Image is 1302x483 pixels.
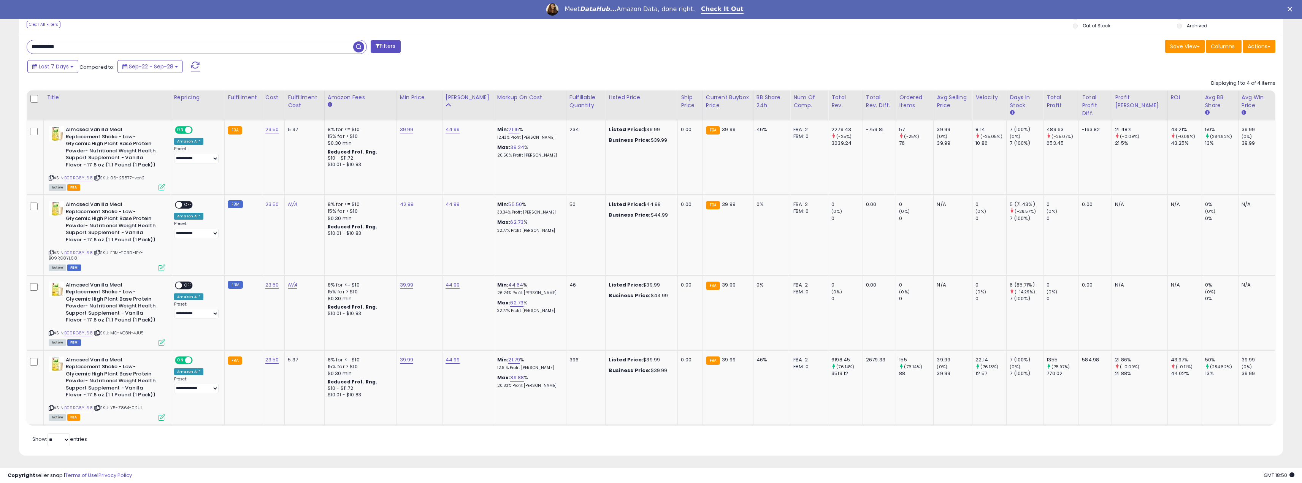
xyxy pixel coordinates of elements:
[831,208,842,214] small: (0%)
[609,137,672,144] div: $39.99
[49,264,66,271] span: All listings currently available for purchase on Amazon
[1187,22,1207,29] label: Archived
[722,281,736,288] span: 39.99
[1165,40,1205,53] button: Save View
[975,93,1003,101] div: Velocity
[1120,133,1139,139] small: (-0.09%)
[510,299,523,307] a: 62.73
[182,202,194,208] span: OFF
[1015,208,1036,214] small: (-28.57%)
[67,184,80,191] span: FBA
[609,126,672,133] div: $39.99
[174,138,204,145] div: Amazon AI *
[722,356,736,363] span: 39.99
[1047,208,1057,214] small: (0%)
[899,282,933,288] div: 0
[899,93,930,109] div: Ordered Items
[1047,282,1078,288] div: 0
[497,201,560,215] div: %
[609,212,672,219] div: $44.99
[1242,282,1269,288] div: N/A
[609,201,672,208] div: $44.99
[904,364,922,370] small: (76.14%)
[1171,282,1196,288] div: N/A
[1205,215,1238,222] div: 0%
[722,126,736,133] span: 39.99
[191,127,203,133] span: OFF
[494,90,566,120] th: The percentage added to the cost of goods (COGS) that forms the calculator for Min & Max prices.
[1205,208,1216,214] small: (0%)
[609,292,650,299] b: Business Price:
[609,93,674,101] div: Listed Price
[1051,364,1070,370] small: (75.97%)
[328,295,391,302] div: $0.30 min
[1082,201,1106,208] div: 0.00
[937,93,969,109] div: Avg Selling Price
[328,288,391,295] div: 15% for > $10
[565,5,695,13] div: Meet Amazon Data, done right.
[937,133,947,139] small: (0%)
[65,472,97,479] a: Terms of Use
[288,93,321,109] div: Fulfillment Cost
[1242,126,1275,133] div: 39.99
[1010,215,1043,222] div: 7 (100%)
[400,281,414,289] a: 39.99
[497,282,560,296] div: %
[1015,289,1035,295] small: (-14.29%)
[1171,201,1196,208] div: N/A
[328,230,391,237] div: $10.01 - $10.83
[569,356,600,363] div: 396
[191,357,203,363] span: OFF
[756,126,784,133] div: 46%
[497,290,560,296] p: 26.24% Profit [PERSON_NAME]
[1047,356,1078,363] div: 1355
[609,211,650,219] b: Business Price:
[288,126,318,133] div: 5.37
[980,364,998,370] small: (76.13%)
[899,356,933,363] div: 155
[64,250,93,256] a: B09RG8YL68
[328,101,332,108] small: Amazon Fees.
[1242,140,1275,147] div: 39.99
[609,282,672,288] div: $39.99
[1171,93,1199,101] div: ROI
[328,215,391,222] div: $0.30 min
[328,162,391,168] div: $10.01 - $10.83
[66,356,158,401] b: Almased Vanilla Meal Replacement Shake - Low-Glycemic High Plant Base Protein Powder- Nutritional...
[27,60,78,73] button: Last 7 Days
[64,330,93,336] a: B09RG8YL68
[328,208,391,215] div: 15% for > $10
[975,295,1006,302] div: 0
[899,208,910,214] small: (0%)
[446,356,460,364] a: 44.99
[681,282,697,288] div: 0.00
[793,126,822,133] div: FBA: 2
[706,126,720,135] small: FBA
[793,208,822,215] div: FBM: 0
[79,63,114,71] span: Compared to:
[497,144,560,158] div: %
[1115,140,1167,147] div: 21.5%
[182,282,194,288] span: OFF
[49,126,165,190] div: ASIN:
[446,201,460,208] a: 44.99
[27,21,60,28] div: Clear All Filters
[228,93,258,101] div: Fulfillment
[937,140,972,147] div: 39.99
[1176,133,1195,139] small: (-0.09%)
[288,356,318,363] div: 5.37
[1082,93,1109,117] div: Total Profit Diff.
[497,356,509,363] b: Min:
[831,282,863,288] div: 0
[446,281,460,289] a: 44.99
[66,126,158,170] b: Almased Vanilla Meal Replacement Shake - Low-Glycemic High Plant Base Protein Powder- Nutritional...
[176,127,185,133] span: ON
[1082,126,1106,133] div: -163.82
[836,364,854,370] small: (76.14%)
[497,126,560,140] div: %
[49,201,64,216] img: 41e+f40jalL._SL40_.jpg
[975,282,1006,288] div: 0
[1010,109,1014,116] small: Days In Stock.
[1242,109,1246,116] small: Avg Win Price.
[66,282,158,326] b: Almased Vanilla Meal Replacement Shake - Low-Glycemic High Plant Base Protein Powder- Nutritional...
